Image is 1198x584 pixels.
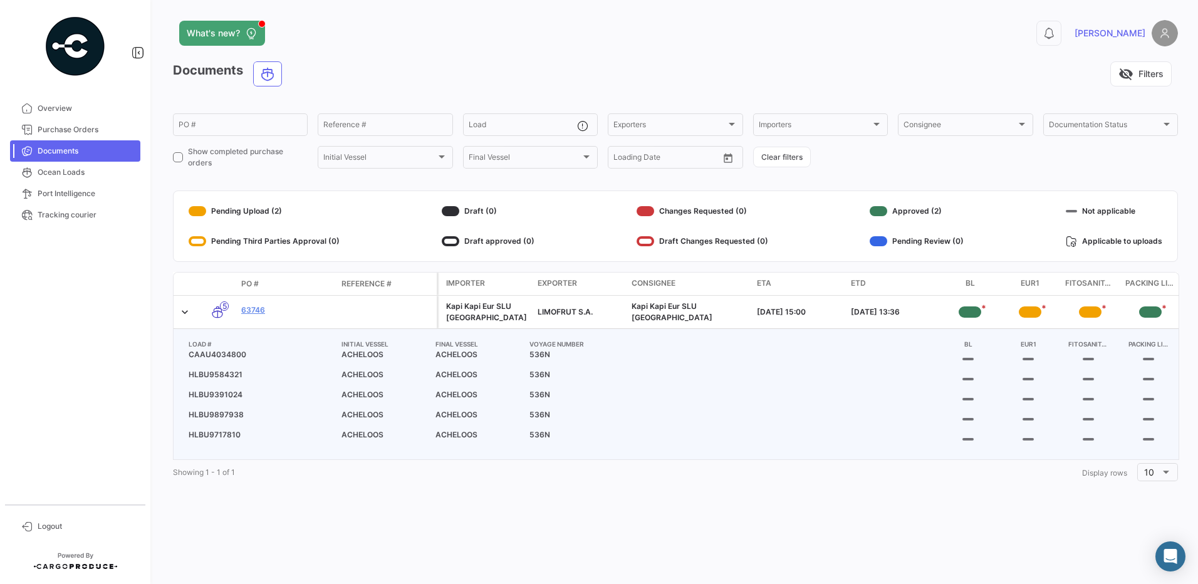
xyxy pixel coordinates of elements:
a: 63746 [241,305,331,316]
span: ACHELOOS [430,349,524,360]
datatable-header-cell: ETA [752,273,846,295]
div: Draft (0) [442,201,534,221]
span: ETA [757,278,771,289]
img: powered-by.png [44,15,107,78]
div: Pending Review (0) [870,231,964,251]
span: 536N [524,389,618,400]
span: 5 [220,301,229,311]
div: LIMOFRUT S.A. [538,306,622,318]
div: Not applicable [1066,201,1162,221]
span: [PERSON_NAME] [1075,27,1145,39]
span: Importers [759,122,871,131]
div: Changes Requested (0) [637,201,768,221]
span: 536N [524,369,618,380]
datatable-header-cell: EUR1 [1000,273,1060,295]
button: Ocean [254,62,281,86]
span: HLBU9584321 [184,369,336,380]
span: HLBU9391024 [184,389,336,400]
a: Ocean Loads [10,162,140,183]
h4: BL [943,339,993,349]
h4: VOYAGE NUMBER [524,339,618,349]
span: Documentation Status [1049,122,1161,131]
h4: PACKING LIST [1123,339,1174,349]
a: Documents [10,140,140,162]
div: [DATE] 15:00 [757,306,841,318]
span: ACHELOOS [430,369,524,380]
span: ETD [851,278,866,289]
span: Tracking courier [38,209,135,221]
div: Abrir Intercom Messenger [1155,541,1185,571]
span: ACHELOOS [336,389,430,400]
a: Expand/Collapse Row [179,306,191,318]
div: Kapi Kapi Eur SLU [GEOGRAPHIC_DATA] [446,301,528,323]
span: Ocean Loads [38,167,135,178]
span: Purchase Orders [38,124,135,135]
span: Show completed purchase orders [188,146,308,169]
span: Consignee [904,122,1016,131]
span: 536N [524,349,618,360]
span: Showing 1 - 1 of 1 [173,467,235,477]
span: ACHELOOS [336,409,430,420]
span: Port Intelligence [38,188,135,199]
span: Packing List [1125,278,1175,290]
span: PO # [241,278,259,289]
span: HLBU9717810 [184,429,336,441]
span: BL [966,278,975,290]
datatable-header-cell: Consignee [627,273,752,295]
img: placeholder-user.png [1152,20,1178,46]
span: Exporters [613,122,726,131]
datatable-header-cell: Exporter [533,273,627,295]
span: Kapi Kapi Eur SLU Hamburgo [632,301,712,322]
span: What's new? [187,27,240,39]
span: Exporter [538,278,577,289]
span: ACHELOOS [430,429,524,441]
h4: INITIAL VESSEL [336,339,430,349]
span: Display rows [1082,468,1127,477]
span: ACHELOOS [336,369,430,380]
div: Draft Changes Requested (0) [637,231,768,251]
input: To [640,155,690,164]
datatable-header-cell: ETD [846,273,940,295]
datatable-header-cell: Fitosanitario [1060,273,1120,295]
datatable-header-cell: Importer [439,273,533,295]
button: Open calendar [719,149,737,167]
span: ACHELOOS [336,429,430,441]
h4: EUR1 [1003,339,1053,349]
div: Pending Third Parties Approval (0) [189,231,340,251]
datatable-header-cell: Reference # [336,273,437,295]
datatable-header-cell: PO # [236,273,336,295]
h4: FITOSANITARIO [1063,339,1113,349]
input: From [613,155,631,164]
span: ACHELOOS [430,389,524,400]
div: Approved (2) [870,201,964,221]
datatable-header-cell: Packing List [1120,273,1180,295]
h3: Documents [173,61,286,86]
span: 536N [524,429,618,441]
datatable-header-cell: Transport mode [199,279,236,289]
span: 10 [1144,467,1154,477]
a: Overview [10,98,140,119]
span: ACHELOOS [336,349,430,360]
span: visibility_off [1118,66,1133,81]
span: Final Vessel [469,155,581,164]
div: [DATE] 13:36 [851,306,935,318]
span: EUR1 [1021,278,1039,290]
span: Reference # [341,278,392,289]
span: 536N [524,409,618,420]
div: Applicable to uploads [1066,231,1162,251]
span: Documents [38,145,135,157]
button: Clear filters [753,147,811,167]
span: Fitosanitario [1065,278,1115,290]
span: ACHELOOS [430,409,524,420]
button: visibility_offFilters [1110,61,1172,86]
a: Tracking courier [10,204,140,226]
span: Consignee [632,278,675,289]
span: HLBU9897938 [184,409,336,420]
span: Importer [446,278,485,289]
span: Initial Vessel [323,155,435,164]
div: Draft approved (0) [442,231,534,251]
button: What's new? [179,21,265,46]
h4: FINAL VESSEL [430,339,524,349]
a: Purchase Orders [10,119,140,140]
span: Overview [38,103,135,114]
